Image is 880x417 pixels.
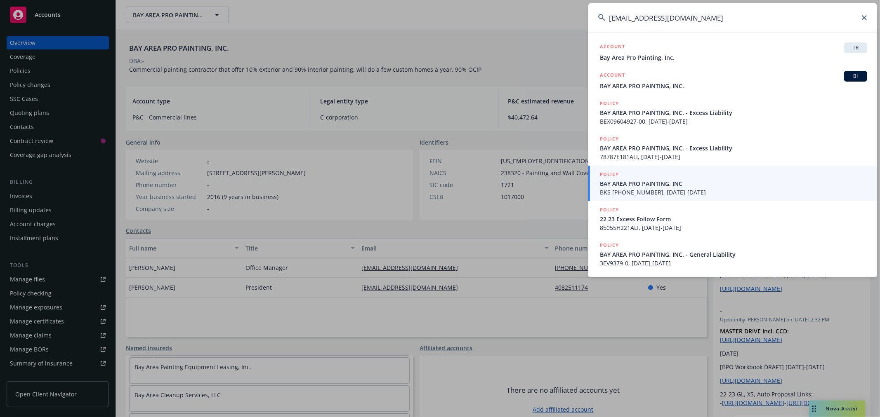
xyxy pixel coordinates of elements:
[600,250,867,259] span: BAY AREA PRO PAINTING, INC. - General Liability
[600,71,625,81] h5: ACCOUNT
[600,241,619,249] h5: POLICY
[600,170,619,178] h5: POLICY
[600,99,619,108] h5: POLICY
[588,237,877,272] a: POLICYBAY AREA PRO PAINTING, INC. - General Liability3EV9379-0, [DATE]-[DATE]
[847,44,864,52] span: TR
[847,73,864,80] span: BI
[600,42,625,52] h5: ACCOUNT
[600,206,619,214] h5: POLICY
[600,53,867,62] span: Bay Area Pro Painting, Inc.
[600,108,867,117] span: BAY AREA PRO PAINTING, INC. - Excess Liability
[600,215,867,223] span: 22 23 Excess Follow Form
[588,166,877,201] a: POLICYBAY AREA PRO PAINTING, INCBKS [PHONE_NUMBER], [DATE]-[DATE]
[588,201,877,237] a: POLICY22 23 Excess Follow Form85055H221ALI, [DATE]-[DATE]
[600,188,867,197] span: BKS [PHONE_NUMBER], [DATE]-[DATE]
[588,3,877,33] input: Search...
[588,66,877,95] a: ACCOUNTBIBAY AREA PRO PAINTING, INC.
[600,179,867,188] span: BAY AREA PRO PAINTING, INC
[588,38,877,66] a: ACCOUNTTRBay Area Pro Painting, Inc.
[600,152,867,161] span: 78787E181ALI, [DATE]-[DATE]
[600,135,619,143] h5: POLICY
[600,117,867,126] span: BEX09604927-00, [DATE]-[DATE]
[600,259,867,267] span: 3EV9379-0, [DATE]-[DATE]
[588,95,877,130] a: POLICYBAY AREA PRO PAINTING, INC. - Excess LiabilityBEX09604927-00, [DATE]-[DATE]
[588,130,877,166] a: POLICYBAY AREA PRO PAINTING, INC. - Excess Liability78787E181ALI, [DATE]-[DATE]
[600,144,867,152] span: BAY AREA PRO PAINTING, INC. - Excess Liability
[600,223,867,232] span: 85055H221ALI, [DATE]-[DATE]
[600,82,867,90] span: BAY AREA PRO PAINTING, INC.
